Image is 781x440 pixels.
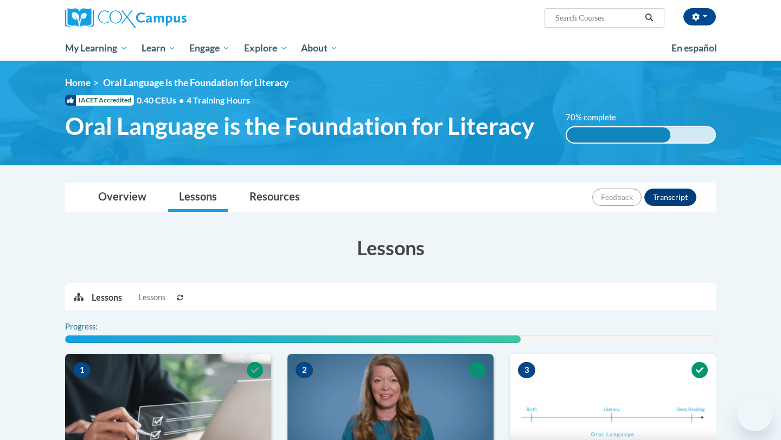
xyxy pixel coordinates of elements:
[49,36,732,61] div: Main menu
[592,189,642,206] button: Feedback
[87,183,157,212] a: Overview
[137,94,187,106] span: 0.40 CEUs
[73,362,91,378] span: 1
[683,8,716,25] button: Account Settings
[135,36,183,61] a: Learn
[738,397,772,431] iframe: Button to launch messaging window
[239,183,311,212] a: Resources
[518,362,535,378] span: 3
[65,234,716,261] h3: Lessons
[641,11,657,24] button: Search
[244,42,287,55] span: Explore
[179,95,184,105] span: •
[189,42,230,55] span: Engage
[58,36,135,61] a: My Learning
[296,362,313,378] span: 2
[644,189,696,206] button: Transcript
[103,77,289,88] span: Oral Language is the Foundation for Literacy
[168,183,228,212] a: Lessons
[65,8,271,28] a: Cox Campus
[671,42,717,54] span: En español
[182,36,237,61] a: Engage
[65,112,534,140] span: Oral Language is the Foundation for Literacy
[65,321,127,333] label: Progress:
[65,77,91,88] a: Home
[187,95,250,105] span: 4 Training Hours
[65,42,127,55] span: My Learning
[92,292,122,303] p: Lessons
[554,11,641,24] input: Search Courses
[301,42,338,55] span: About
[567,127,670,143] div: 70% complete
[138,292,165,303] span: Lessons
[65,8,187,28] img: Cox Campus
[566,112,628,124] label: 70% complete
[142,42,176,55] span: Learn
[295,36,345,61] a: About
[65,95,134,106] span: IACET Accredited
[237,36,295,61] a: Explore
[664,37,724,60] a: En español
